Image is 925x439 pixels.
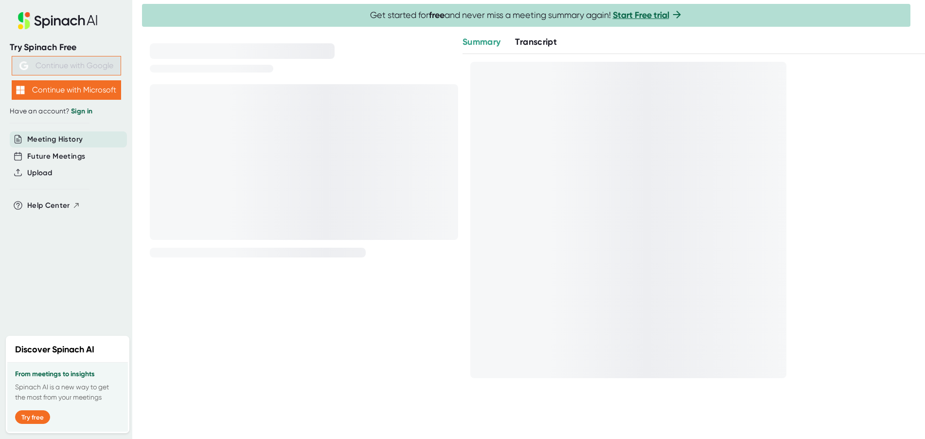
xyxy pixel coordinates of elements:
div: Try Spinach Free [10,42,123,53]
span: Transcript [515,37,557,47]
h3: From meetings to insights [15,370,120,378]
button: Meeting History [27,134,83,145]
span: Help Center [27,200,70,211]
a: Sign in [71,107,92,115]
button: Summary [462,36,500,49]
button: Future Meetings [27,151,85,162]
img: Aehbyd4JwY73AAAAAElFTkSuQmCC [19,61,28,70]
button: Continue with Microsoft [12,80,121,100]
b: free [429,10,445,20]
p: Spinach AI is a new way to get the most from your meetings [15,382,120,402]
span: Get started for and never miss a meeting summary again! [370,10,683,21]
div: Have an account? [10,107,123,116]
button: Continue with Google [12,56,121,75]
button: Upload [27,167,52,179]
button: Transcript [515,36,557,49]
button: Try free [15,410,50,424]
h2: Discover Spinach AI [15,343,94,356]
button: Help Center [27,200,80,211]
span: Summary [462,37,500,47]
a: Start Free trial [613,10,669,20]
